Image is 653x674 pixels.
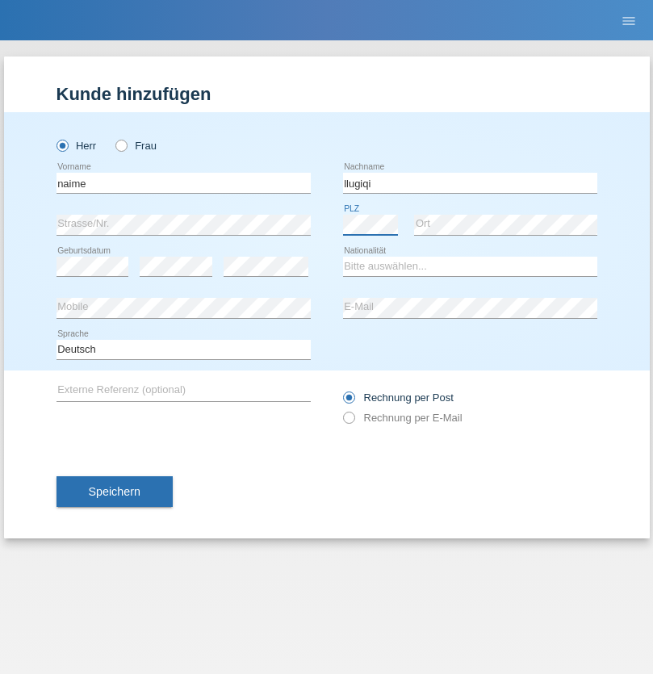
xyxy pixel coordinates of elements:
i: menu [621,13,637,29]
input: Frau [115,140,126,150]
a: menu [613,15,645,25]
h1: Kunde hinzufügen [57,84,597,104]
label: Frau [115,140,157,152]
label: Herr [57,140,97,152]
input: Rechnung per Post [343,391,354,412]
label: Rechnung per Post [343,391,454,404]
input: Herr [57,140,67,150]
label: Rechnung per E-Mail [343,412,463,424]
input: Rechnung per E-Mail [343,412,354,432]
button: Speichern [57,476,173,507]
span: Speichern [89,485,140,498]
